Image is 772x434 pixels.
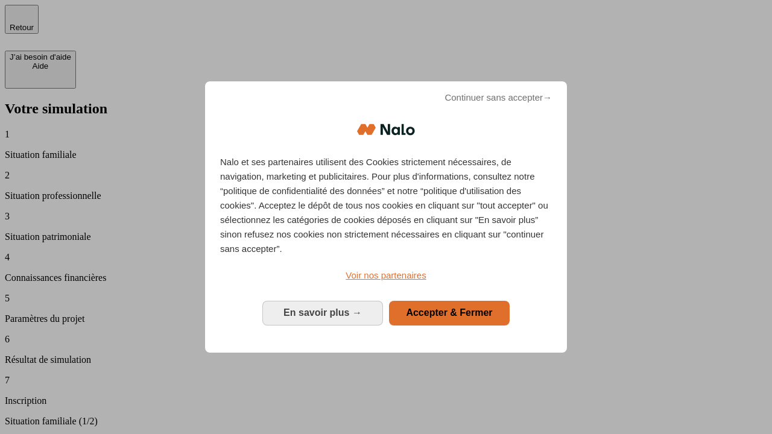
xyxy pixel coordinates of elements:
[220,268,552,283] a: Voir nos partenaires
[357,112,415,148] img: Logo
[445,90,552,105] span: Continuer sans accepter→
[389,301,510,325] button: Accepter & Fermer: Accepter notre traitement des données et fermer
[262,301,383,325] button: En savoir plus: Configurer vos consentements
[205,81,567,352] div: Bienvenue chez Nalo Gestion du consentement
[346,270,426,280] span: Voir nos partenaires
[220,155,552,256] p: Nalo et ses partenaires utilisent des Cookies strictement nécessaires, de navigation, marketing e...
[283,307,362,318] span: En savoir plus →
[406,307,492,318] span: Accepter & Fermer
